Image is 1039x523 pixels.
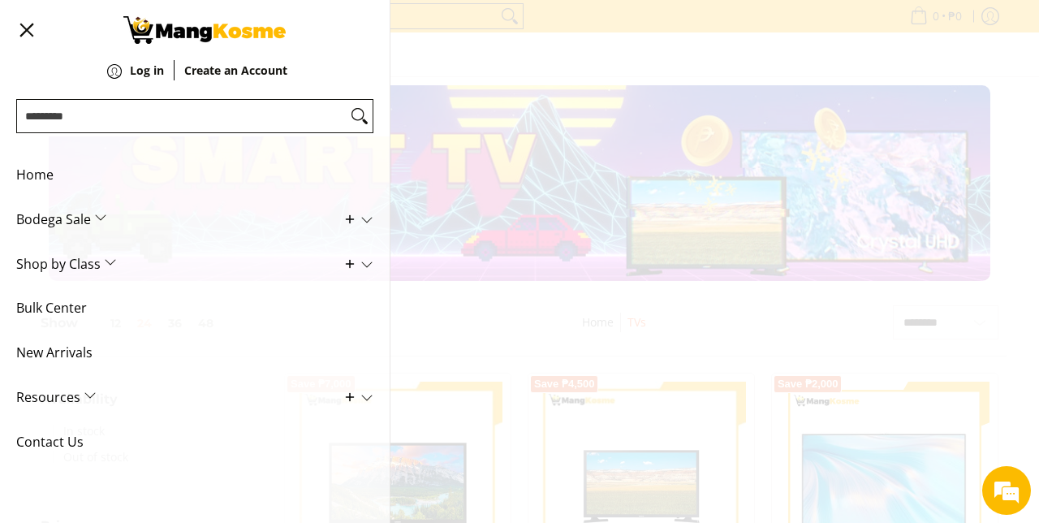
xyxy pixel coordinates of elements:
span: We're online! [94,158,224,322]
a: Log in [130,65,164,101]
a: Home [16,153,373,197]
a: New Arrivals [16,331,373,375]
span: New Arrivals [16,331,349,375]
img: TVs - Premium Television Brands l Mang Kosme [123,16,286,44]
a: Contact Us [16,420,373,465]
span: Bulk Center [16,286,349,331]
span: Contact Us [16,420,349,465]
a: Shop by Class [16,242,373,287]
span: Home [16,153,349,197]
a: Create an Account [184,65,287,101]
span: Resources [16,375,349,420]
span: Bodega Sale [16,197,349,242]
strong: Log in [130,63,164,78]
strong: Create an Account [184,63,287,78]
a: Bodega Sale [16,197,373,242]
a: Bulk Center [16,286,373,331]
div: Minimize live chat window [266,8,305,47]
textarea: Type your message and hit 'Enter' [8,349,309,406]
div: Chat with us now [84,91,273,112]
span: Shop by Class [16,242,349,287]
a: Resources [16,375,373,420]
button: Search [347,100,373,132]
